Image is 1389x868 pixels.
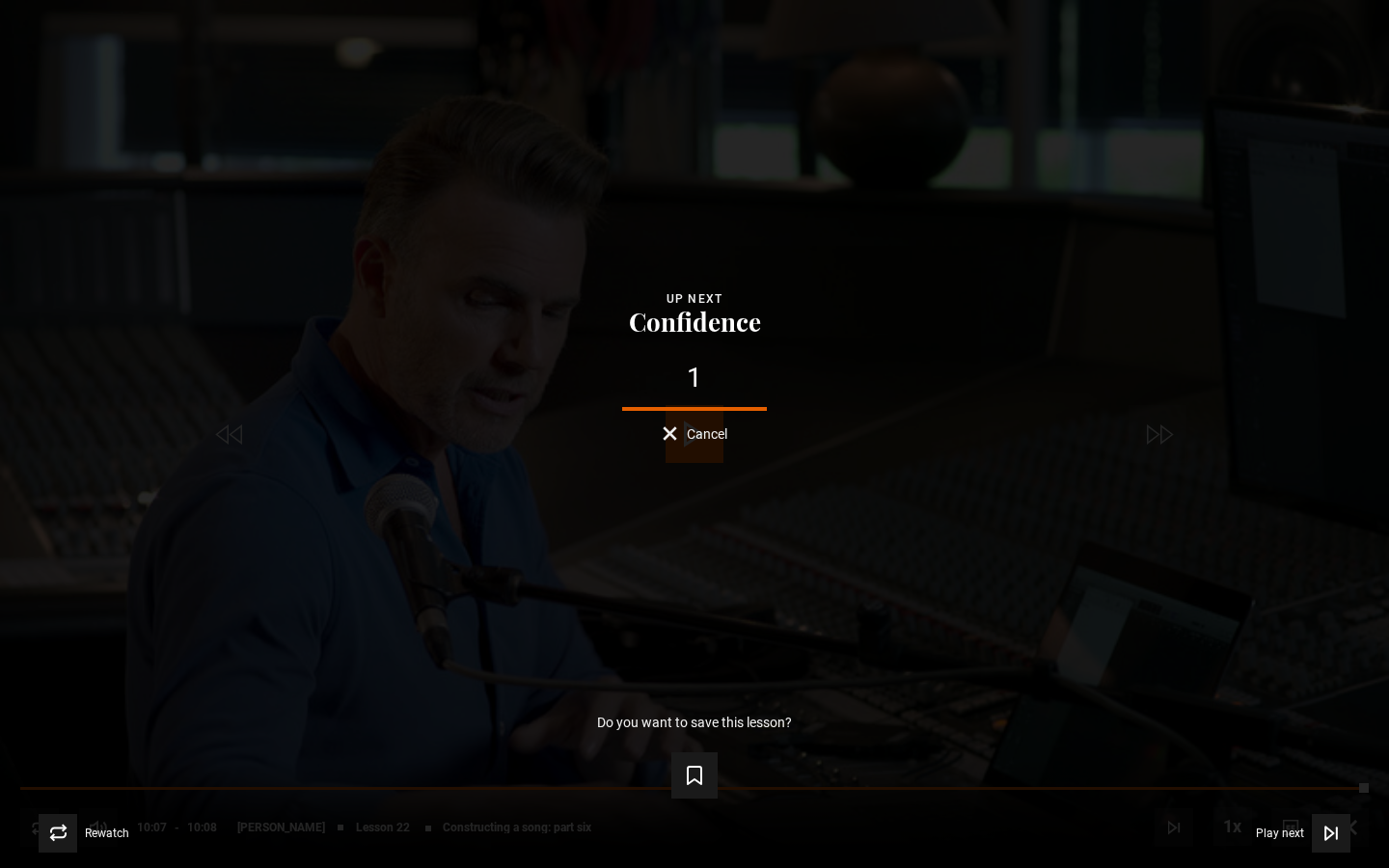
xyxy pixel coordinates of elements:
button: Play next [1256,814,1350,853]
span: Play next [1256,827,1304,839]
button: Cancel [663,426,727,441]
p: Do you want to save this lesson? [597,716,792,729]
div: Up next [31,289,1358,309]
button: Rewatch [39,814,129,853]
div: 1 [31,365,1358,392]
button: Confidence [623,309,767,336]
span: Rewatch [85,827,129,839]
span: Cancel [687,427,727,441]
